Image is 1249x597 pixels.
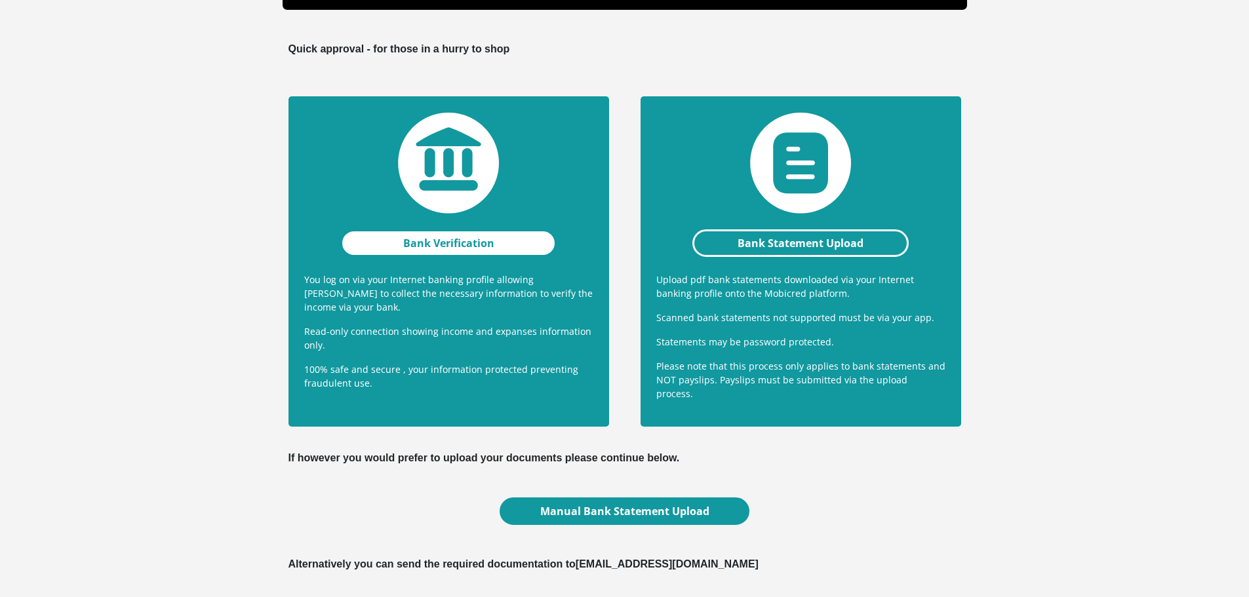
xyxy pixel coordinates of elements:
p: Read-only connection showing income and expanses information only. [304,324,593,352]
p: Scanned bank statements not supported must be via your app. [656,311,945,324]
b: If however you would prefer to upload your documents please continue below. [288,452,680,463]
img: bank-verification.png [398,112,499,214]
p: 100% safe and secure , your information protected preventing fraudulent use. [304,362,593,390]
b: Alternatively you can send the required documentation to [EMAIL_ADDRESS][DOMAIN_NAME] [288,558,759,569]
p: Statements may be password protected. [656,335,945,349]
a: Bank Statement Upload [692,229,909,257]
a: Manual Bank Statement Upload [500,497,749,525]
b: Quick approval - for those in a hurry to shop [288,43,510,54]
p: You log on via your Internet banking profile allowing [PERSON_NAME] to collect the necessary info... [304,273,593,314]
img: statement-upload.png [750,112,851,214]
a: Bank Verification [340,229,557,257]
p: Upload pdf bank statements downloaded via your Internet banking profile onto the Mobicred platform. [656,273,945,300]
p: Please note that this process only applies to bank statements and NOT payslips. Payslips must be ... [656,359,945,400]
